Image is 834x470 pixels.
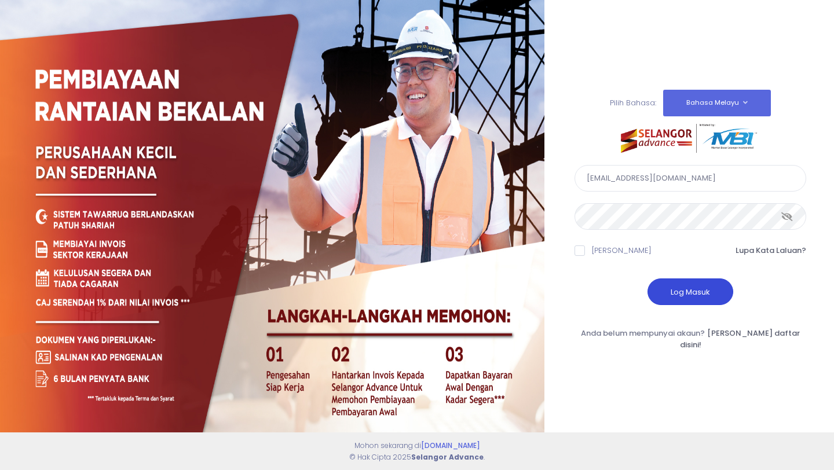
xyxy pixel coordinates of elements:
button: Log Masuk [648,278,733,305]
a: [PERSON_NAME] daftar disini! [680,328,800,350]
strong: Selangor Advance [411,452,484,462]
img: selangor-advance.png [621,124,760,153]
a: [DOMAIN_NAME] [421,440,480,450]
a: Lupa Kata Laluan? [736,245,806,256]
span: Pilih Bahasa: [610,97,656,108]
button: Bahasa Melayu [663,90,771,116]
input: E-Mail Address [575,165,806,192]
span: Anda belum mempunyai akaun? [581,328,705,339]
span: Mohon sekarang di © Hak Cipta 2025 . [349,440,485,462]
label: [PERSON_NAME] [592,245,652,256]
